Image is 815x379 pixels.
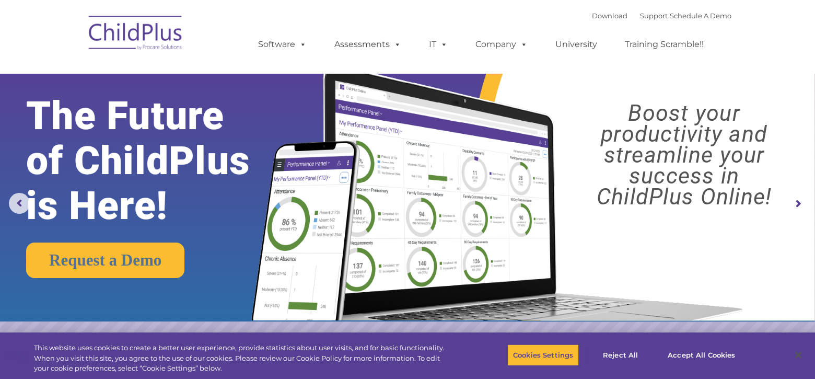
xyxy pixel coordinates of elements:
[592,12,627,20] a: Download
[145,112,190,120] span: Phone number
[145,69,177,77] span: Last name
[507,344,579,366] button: Cookies Settings
[592,12,731,20] font: |
[563,102,805,207] rs-layer: Boost your productivity and streamline your success in ChildPlus Online!
[662,344,741,366] button: Accept All Cookies
[84,8,188,61] img: ChildPlus by Procare Solutions
[248,34,317,55] a: Software
[545,34,608,55] a: University
[465,34,538,55] a: Company
[26,243,184,278] a: Request a Demo
[670,12,731,20] a: Schedule A Demo
[34,343,448,374] div: This website uses cookies to create a better user experience, provide statistics about user visit...
[26,93,286,228] rs-layer: The Future of ChildPlus is Here!
[588,344,653,366] button: Reject All
[324,34,412,55] a: Assessments
[418,34,458,55] a: IT
[787,343,810,366] button: Close
[614,34,714,55] a: Training Scramble!!
[640,12,668,20] a: Support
